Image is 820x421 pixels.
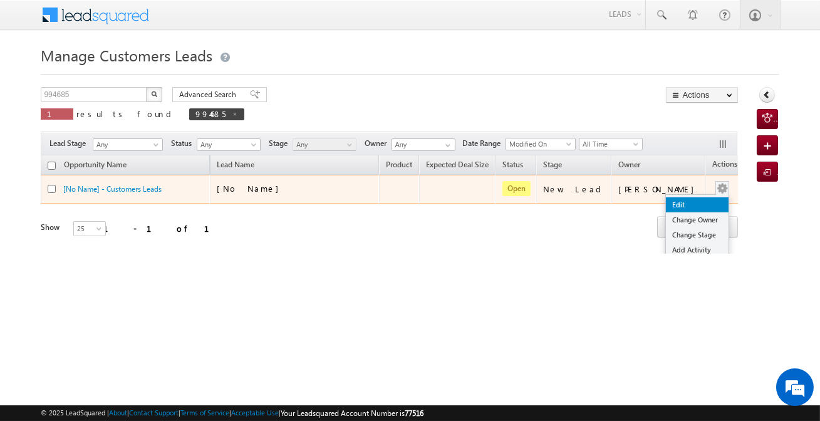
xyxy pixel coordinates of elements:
span: Status [171,138,197,149]
span: Product [386,160,412,169]
span: All Time [579,138,639,150]
input: Type to Search [392,138,455,151]
a: 25 [73,221,106,236]
span: 994685 [195,108,226,119]
span: results found [76,108,176,119]
span: Open [502,181,531,196]
a: Edit [666,197,729,212]
span: Any [197,139,257,150]
a: Contact Support [129,408,179,417]
a: prev [657,217,680,237]
a: All Time [579,138,643,150]
div: [PERSON_NAME] [618,184,700,195]
span: Lead Stage [49,138,91,149]
a: Status [496,158,529,174]
span: prev [657,216,680,237]
img: d_60004797649_company_0_60004797649 [21,66,53,82]
span: [No Name] [217,183,285,194]
a: About [109,408,127,417]
span: 1 [47,108,67,119]
span: Expected Deal Size [426,160,489,169]
a: Opportunity Name [58,158,133,174]
span: Owner [618,160,640,169]
span: Stage [269,138,293,149]
em: Start Chat [170,328,227,345]
a: Change Stage [666,227,729,242]
div: Show [41,222,63,233]
span: Modified On [506,138,571,150]
button: Actions [666,87,738,103]
div: New Lead [543,184,606,195]
span: Your Leadsquared Account Number is [281,408,423,418]
img: Search [151,91,157,97]
a: Acceptable Use [231,408,279,417]
span: Advanced Search [179,89,240,100]
span: © 2025 LeadSquared | | | | | [41,407,423,419]
span: 25 [74,223,107,234]
span: Any [293,139,353,150]
a: Add Activity [666,242,729,257]
a: Any [293,138,356,151]
span: Actions [706,157,744,174]
div: Minimize live chat window [205,6,236,36]
textarea: Type your message and hit 'Enter' [16,116,229,318]
span: Opportunity Name [64,160,127,169]
a: Expected Deal Size [420,158,495,174]
a: Any [197,138,261,151]
a: Any [93,138,163,151]
span: Stage [543,160,562,169]
div: Chat with us now [65,66,210,82]
a: Terms of Service [180,408,229,417]
span: Manage Customers Leads [41,45,212,65]
span: 77516 [405,408,423,418]
a: Stage [537,158,568,174]
span: Owner [365,138,392,149]
a: Modified On [506,138,576,150]
a: [No Name] - Customers Leads [63,184,162,194]
span: Lead Name [210,158,261,174]
span: Date Range [462,138,506,149]
input: Check all records [48,162,56,170]
div: 1 - 1 of 1 [103,221,224,236]
span: Any [93,139,158,150]
a: Show All Items [439,139,454,152]
a: Change Owner [666,212,729,227]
